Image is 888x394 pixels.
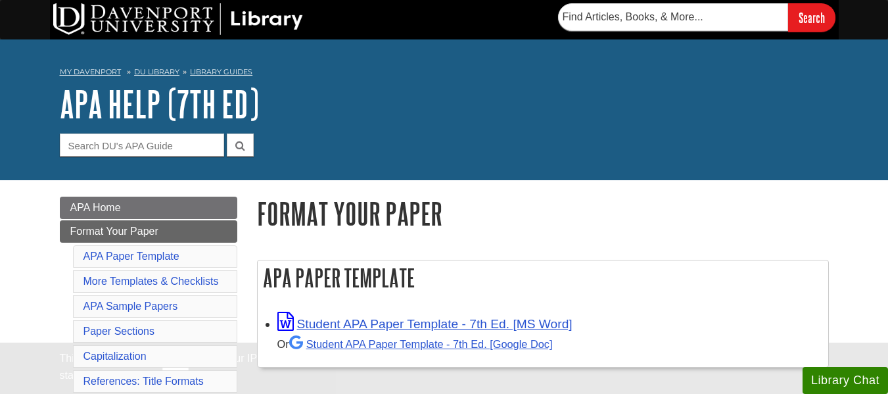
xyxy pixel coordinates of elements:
[134,67,179,76] a: DU Library
[53,3,303,35] img: DU Library
[257,197,829,230] h1: Format Your Paper
[83,276,219,287] a: More Templates & Checklists
[60,134,224,157] input: Search DU's APA Guide
[803,367,888,394] button: Library Chat
[190,67,252,76] a: Library Guides
[83,376,204,387] a: References: Title Formats
[83,351,147,362] a: Capitalization
[277,317,573,331] a: Link opens in new window
[60,84,259,124] a: APA Help (7th Ed)
[788,3,835,32] input: Search
[60,197,237,219] a: APA Home
[60,66,121,78] a: My Davenport
[258,260,828,295] h2: APA Paper Template
[83,301,178,312] a: APA Sample Papers
[70,202,121,213] span: APA Home
[70,226,158,237] span: Format Your Paper
[83,326,155,337] a: Paper Sections
[83,251,179,262] a: APA Paper Template
[60,220,237,243] a: Format Your Paper
[558,3,835,32] form: Searches DU Library's articles, books, and more
[60,63,829,84] nav: breadcrumb
[289,338,553,350] a: Student APA Paper Template - 7th Ed. [Google Doc]
[277,338,553,350] small: Or
[558,3,788,31] input: Find Articles, Books, & More...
